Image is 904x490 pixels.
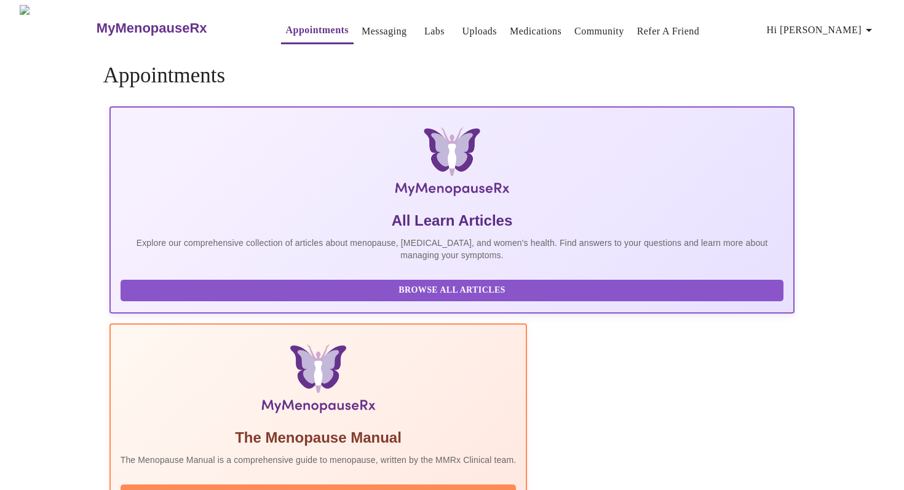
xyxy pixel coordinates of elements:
[762,18,881,42] button: Hi [PERSON_NAME]
[574,23,624,40] a: Community
[281,18,354,44] button: Appointments
[183,344,453,418] img: Menopause Manual
[95,7,256,50] a: MyMenopauseRx
[457,19,502,44] button: Uploads
[121,280,784,301] button: Browse All Articles
[103,63,801,88] h4: Appointments
[462,23,497,40] a: Uploads
[121,454,517,466] p: The Menopause Manual is a comprehensive guide to menopause, written by the MMRx Clinical team.
[637,23,700,40] a: Refer a Friend
[286,22,349,39] a: Appointments
[414,19,454,44] button: Labs
[569,19,629,44] button: Community
[223,127,681,201] img: MyMenopauseRx Logo
[362,23,406,40] a: Messaging
[424,23,445,40] a: Labs
[121,284,787,294] a: Browse All Articles
[510,23,561,40] a: Medications
[20,5,95,51] img: MyMenopauseRx Logo
[767,22,876,39] span: Hi [PERSON_NAME]
[632,19,705,44] button: Refer a Friend
[133,283,772,298] span: Browse All Articles
[121,237,784,261] p: Explore our comprehensive collection of articles about menopause, [MEDICAL_DATA], and women's hea...
[121,428,517,448] h5: The Menopause Manual
[121,211,784,231] h5: All Learn Articles
[357,19,411,44] button: Messaging
[97,20,207,36] h3: MyMenopauseRx
[505,19,566,44] button: Medications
